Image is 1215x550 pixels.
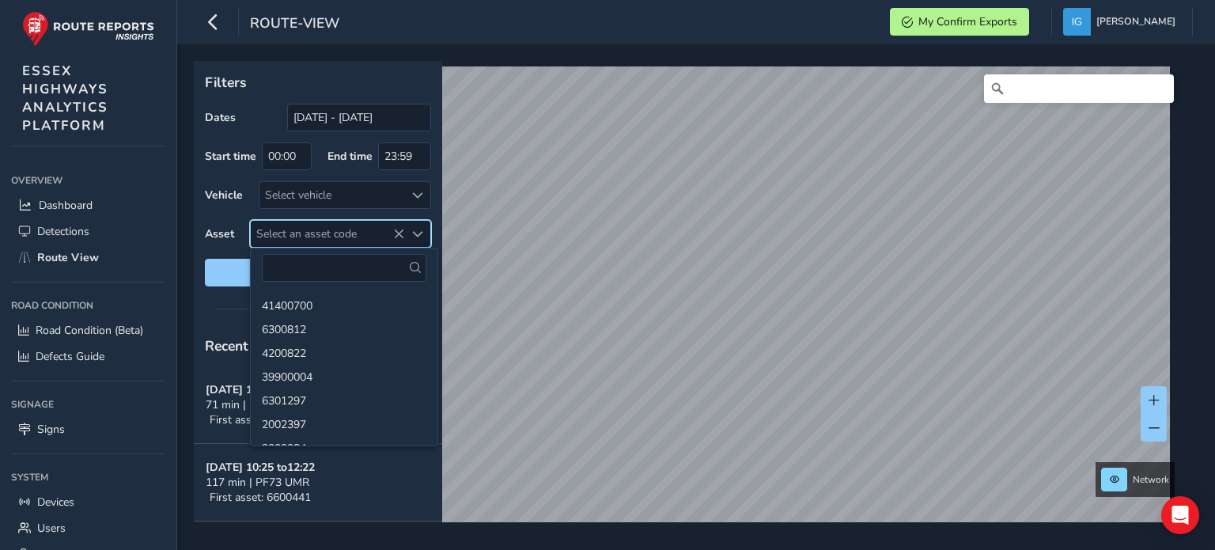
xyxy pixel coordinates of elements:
[37,422,65,437] span: Signs
[205,149,256,164] label: Start time
[37,495,74,510] span: Devices
[205,188,243,203] label: Vehicle
[11,393,165,416] div: Signage
[22,11,154,47] img: rr logo
[11,245,165,271] a: Route View
[11,465,165,489] div: System
[205,336,282,355] span: Recent trips
[205,72,431,93] p: Filters
[206,460,315,475] strong: [DATE] 10:25 to 12:22
[251,293,437,317] li: 41400700
[11,294,165,317] div: Road Condition
[205,226,234,241] label: Asset
[11,515,165,541] a: Users
[37,250,99,265] span: Route View
[11,169,165,192] div: Overview
[1096,8,1175,36] span: [PERSON_NAME]
[251,388,437,412] li: 6301297
[194,366,442,444] button: [DATE] 11:18 to12:2971 min | MJ19 LPYFirst asset: 3900731
[11,416,165,442] a: Signs
[11,317,165,343] a: Road Condition (Beta)
[251,340,437,364] li: 4200822
[206,475,309,490] span: 117 min | PF73 UMR
[251,435,437,459] li: 2000084
[217,265,419,280] span: Reset filters
[206,397,298,412] span: 71 min | MJ19 LPY
[1063,8,1091,36] img: diamond-layout
[22,62,108,135] span: ESSEX HIGHWAYS ANALYTICS PLATFORM
[11,192,165,218] a: Dashboard
[251,317,437,340] li: 6300812
[984,74,1174,103] input: Search
[890,8,1029,36] button: My Confirm Exports
[1063,8,1181,36] button: [PERSON_NAME]
[251,412,437,435] li: 2002397
[37,224,89,239] span: Detections
[918,14,1017,29] span: My Confirm Exports
[11,343,165,370] a: Defects Guide
[250,13,339,36] span: route-view
[36,349,104,364] span: Defects Guide
[11,489,165,515] a: Devices
[37,521,66,536] span: Users
[199,66,1170,541] canvas: Map
[205,110,236,125] label: Dates
[194,444,442,522] button: [DATE] 10:25 to12:22117 min | PF73 UMRFirst asset: 6600441
[210,412,311,427] span: First asset: 3900731
[36,323,143,338] span: Road Condition (Beta)
[206,382,315,397] strong: [DATE] 11:18 to 12:29
[205,259,431,286] button: Reset filters
[251,221,404,247] span: Select an asset code
[1133,473,1169,486] span: Network
[251,364,437,388] li: 39900004
[210,490,311,505] span: First asset: 6600441
[327,149,373,164] label: End time
[1161,496,1199,534] div: Open Intercom Messenger
[11,218,165,245] a: Detections
[404,221,430,247] div: Select an asset code
[39,198,93,213] span: Dashboard
[259,182,404,208] div: Select vehicle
